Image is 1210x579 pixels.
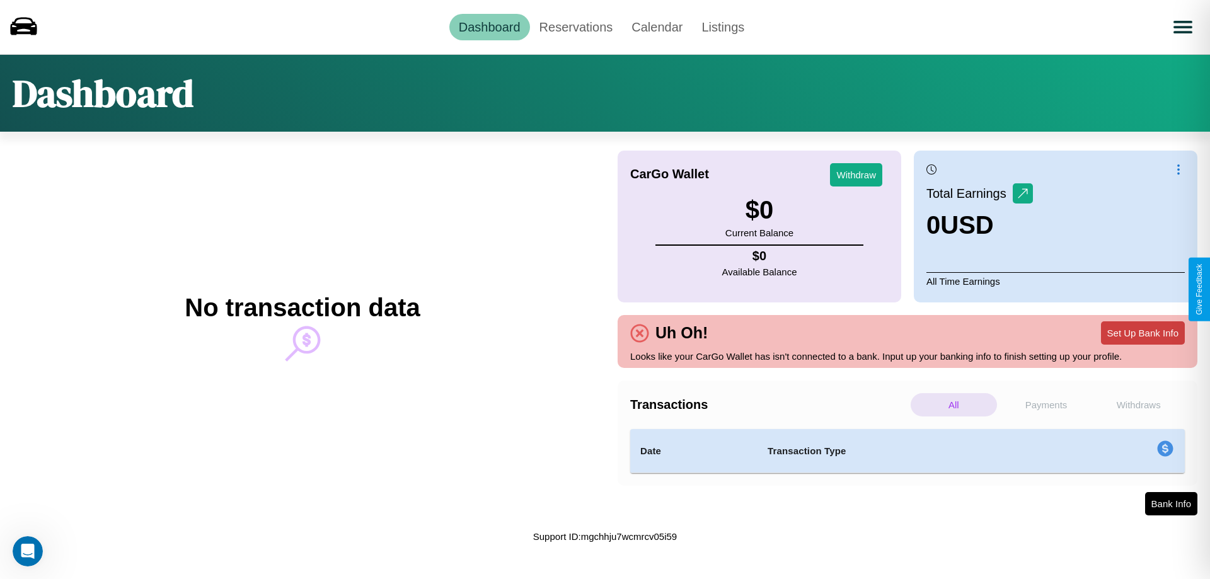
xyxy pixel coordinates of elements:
[1101,321,1185,345] button: Set Up Bank Info
[630,348,1185,365] p: Looks like your CarGo Wallet has isn't connected to a bank. Input up your banking info to finish ...
[13,536,43,566] iframe: Intercom live chat
[630,167,709,181] h4: CarGo Wallet
[533,528,677,545] p: Support ID: mgchhju7wcmrcv05i59
[722,263,797,280] p: Available Balance
[722,249,797,263] h4: $ 0
[185,294,420,322] h2: No transaction data
[649,324,714,342] h4: Uh Oh!
[926,272,1185,290] p: All Time Earnings
[692,14,754,40] a: Listings
[630,398,907,412] h4: Transactions
[830,163,882,186] button: Withdraw
[1095,393,1182,416] p: Withdraws
[926,211,1033,239] h3: 0 USD
[926,182,1013,205] p: Total Earnings
[530,14,623,40] a: Reservations
[911,393,997,416] p: All
[1145,492,1197,515] button: Bank Info
[725,224,793,241] p: Current Balance
[768,444,1054,459] h4: Transaction Type
[1195,264,1204,315] div: Give Feedback
[449,14,530,40] a: Dashboard
[13,67,193,119] h1: Dashboard
[1165,9,1201,45] button: Open menu
[725,196,793,224] h3: $ 0
[1003,393,1090,416] p: Payments
[630,429,1185,473] table: simple table
[622,14,692,40] a: Calendar
[640,444,747,459] h4: Date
